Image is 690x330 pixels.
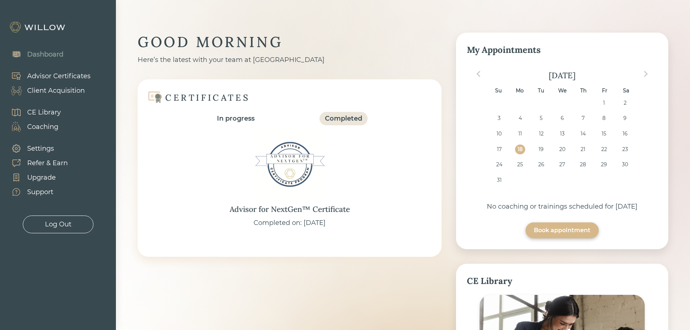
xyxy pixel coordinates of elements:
div: [DATE] [467,70,657,80]
div: CE Library [27,108,61,117]
div: Settings [27,144,54,154]
a: Coaching [4,120,61,134]
div: Th [578,86,588,96]
div: GOOD MORNING [138,33,442,51]
div: Choose Friday, August 22nd, 2025 [599,145,609,154]
div: Choose Friday, August 1st, 2025 [599,98,609,108]
img: Advisor for NextGen™ Certificate Badge [254,128,326,201]
div: Log Out [45,220,71,229]
button: Previous Month [473,68,484,80]
img: Willow [9,21,67,33]
a: CE Library [4,105,61,120]
div: Choose Tuesday, August 12th, 2025 [536,129,546,139]
div: Choose Friday, August 8th, 2025 [599,113,609,123]
div: Choose Thursday, August 21st, 2025 [578,145,588,154]
div: Choose Sunday, August 24th, 2025 [494,160,504,170]
div: Choose Wednesday, August 20th, 2025 [557,145,567,154]
div: Choose Sunday, August 17th, 2025 [494,145,504,154]
div: Support [27,187,53,197]
div: Advisor Certificates [27,71,91,81]
div: Choose Sunday, August 3rd, 2025 [494,113,504,123]
div: Choose Saturday, August 23rd, 2025 [620,145,630,154]
div: Choose Monday, August 11th, 2025 [515,129,525,139]
div: Choose Monday, August 25th, 2025 [515,160,525,170]
div: Choose Monday, August 4th, 2025 [515,113,525,123]
div: Dashboard [27,50,63,59]
a: Advisor Certificates [4,69,91,83]
div: Choose Friday, August 29th, 2025 [599,160,609,170]
div: Choose Monday, August 18th, 2025 [515,145,525,154]
a: Refer & Earn [4,156,68,170]
div: Su [493,86,503,96]
div: Completed [325,114,362,124]
div: Client Acquisition [27,86,85,96]
div: Mo [515,86,524,96]
div: Choose Thursday, August 14th, 2025 [578,129,588,139]
div: Coaching [27,122,58,132]
div: No coaching or trainings scheduled for [DATE] [467,202,657,212]
a: Dashboard [4,47,63,62]
div: Choose Saturday, August 9th, 2025 [620,113,630,123]
div: Choose Tuesday, August 5th, 2025 [536,113,546,123]
div: Fr [600,86,610,96]
div: In progress [217,114,255,124]
div: Choose Wednesday, August 6th, 2025 [557,113,567,123]
div: Choose Wednesday, August 13th, 2025 [557,129,567,139]
div: Advisor for NextGen™ Certificate [230,204,350,215]
div: Choose Friday, August 15th, 2025 [599,129,609,139]
div: Choose Thursday, August 28th, 2025 [578,160,588,170]
div: Completed on: [DATE] [254,218,326,228]
div: month 2025-08 [469,98,655,191]
div: Choose Saturday, August 30th, 2025 [620,160,630,170]
div: Refer & Earn [27,158,68,168]
div: CERTIFICATES [165,92,250,103]
div: Book appointment [534,226,590,235]
div: Choose Saturday, August 2nd, 2025 [620,98,630,108]
div: Sa [621,86,631,96]
div: Tu [536,86,546,96]
div: Choose Saturday, August 16th, 2025 [620,129,630,139]
div: Choose Tuesday, August 26th, 2025 [536,160,546,170]
div: Here’s the latest with your team at [GEOGRAPHIC_DATA] [138,55,442,65]
div: Choose Tuesday, August 19th, 2025 [536,145,546,154]
div: Upgrade [27,173,56,183]
a: Upgrade [4,170,68,185]
div: Choose Wednesday, August 27th, 2025 [557,160,567,170]
div: Choose Sunday, August 10th, 2025 [494,129,504,139]
div: We [557,86,567,96]
div: Choose Thursday, August 7th, 2025 [578,113,588,123]
a: Client Acquisition [4,83,91,98]
div: CE Library [467,275,657,288]
a: Settings [4,141,68,156]
button: Next Month [640,68,652,80]
div: Choose Sunday, August 31st, 2025 [494,175,504,185]
div: My Appointments [467,43,657,57]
